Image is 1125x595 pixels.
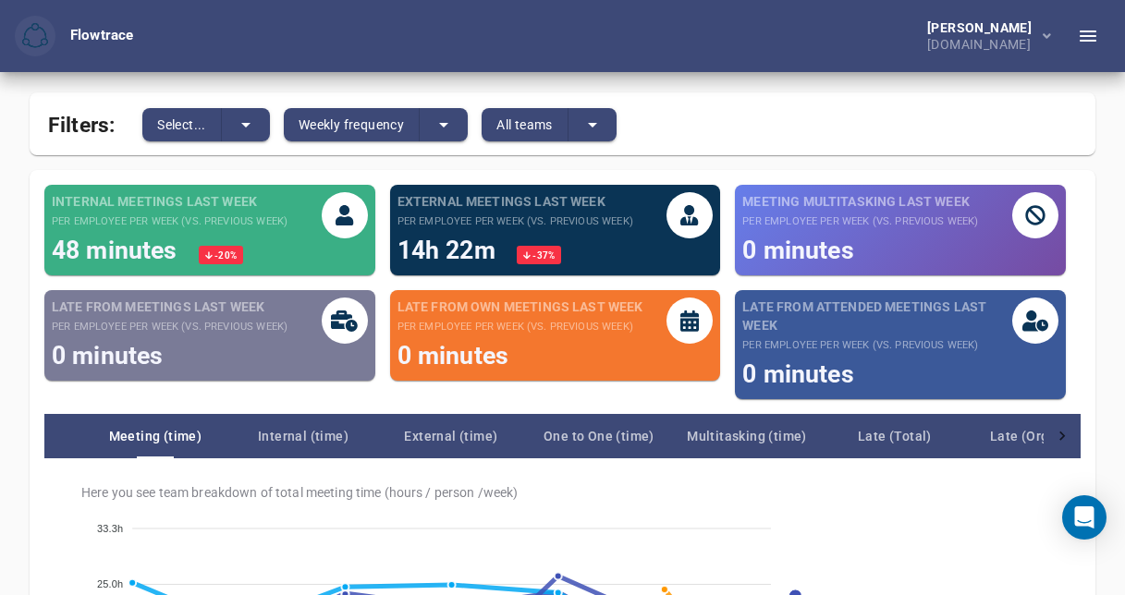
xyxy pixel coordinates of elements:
[496,114,553,136] span: All teams
[482,108,569,141] button: All teams
[927,21,1039,34] div: [PERSON_NAME]
[482,108,617,141] div: split button
[81,484,1058,501] span: Here you see team breakdown of total meeting time (hours / person / week )
[397,192,633,211] span: External meetings last week
[1062,495,1107,540] div: Open Intercom Messenger
[52,192,287,211] span: Internal meetings last week
[742,338,1012,353] small: per employee per week (vs. previous week)
[284,108,468,141] div: split button
[299,114,404,136] span: Weekly frequency
[525,425,673,447] span: One to One (time)
[742,297,1012,334] span: Late from attended meetings last week
[22,23,48,49] img: Flowtrace
[377,425,525,447] span: External (time)
[284,108,420,141] button: Weekly frequency
[397,341,508,370] span: 0 minutes
[52,297,287,316] span: Late from meetings last week
[52,320,287,334] small: per employee per week (vs. previous week)
[742,236,853,264] span: 0 minutes
[742,359,853,388] span: 0 minutes
[157,114,206,136] span: Select...
[742,214,978,229] small: per employee per week (vs. previous week)
[15,16,55,56] button: Flowtrace
[52,214,287,229] small: per employee per week (vs. previous week)
[397,214,633,229] small: per employee per week (vs. previous week)
[81,425,229,447] span: Meeting (time)
[742,192,978,211] span: Meeting Multitasking last week
[1066,14,1110,58] button: Toggle Sidebar
[70,26,133,46] div: Flowtrace
[821,425,969,447] span: Late (Total)
[531,250,555,261] span: -37 %
[397,236,502,264] span: 14h 22m
[52,236,184,264] span: 48 minutes
[81,414,1044,458] div: Team breakdown
[97,523,123,534] tspan: 33.3h
[229,425,377,447] span: Internal (time)
[397,320,643,334] small: per employee per week (vs. previous week)
[97,578,123,589] tspan: 25.0h
[397,297,643,316] span: Late from own meetings last week
[927,34,1039,51] div: [DOMAIN_NAME]
[48,102,115,141] span: Filters:
[673,425,821,447] span: Multitasking (time)
[52,341,163,370] span: 0 minutes
[969,425,1117,447] span: Late (Organized)
[142,108,270,141] div: split button
[142,108,222,141] button: Select...
[213,250,237,261] span: -20 %
[898,16,1066,56] button: [PERSON_NAME][DOMAIN_NAME]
